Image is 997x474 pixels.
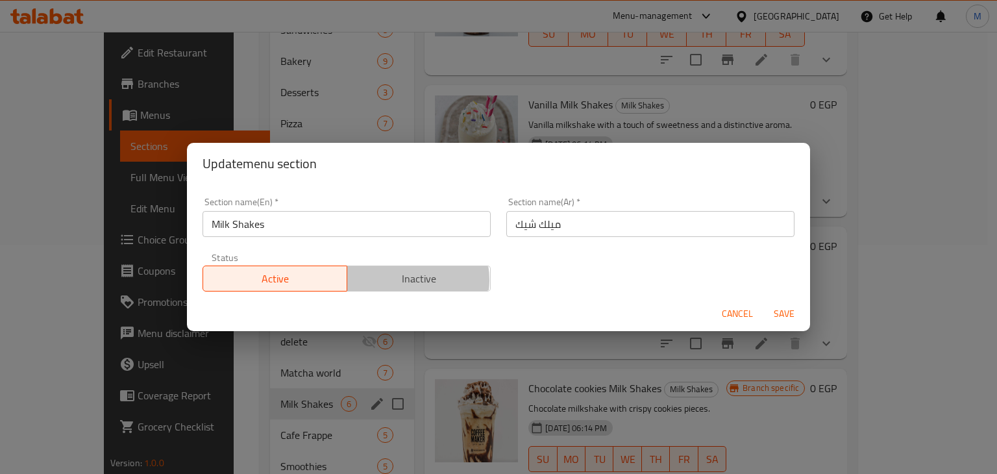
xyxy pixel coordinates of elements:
[763,302,805,326] button: Save
[722,306,753,322] span: Cancel
[717,302,758,326] button: Cancel
[769,306,800,322] span: Save
[352,269,486,288] span: Inactive
[506,211,794,237] input: Please enter section name(ar)
[203,266,347,292] button: Active
[203,153,794,174] h2: Update menu section
[203,211,491,237] input: Please enter section name(en)
[347,266,491,292] button: Inactive
[208,269,342,288] span: Active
